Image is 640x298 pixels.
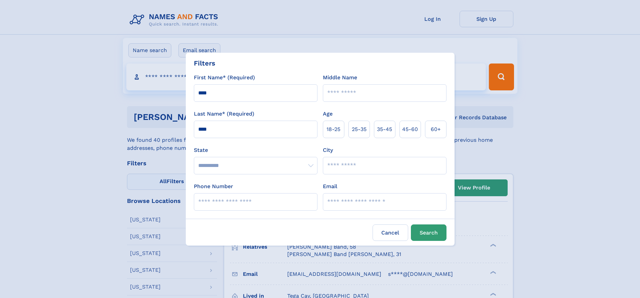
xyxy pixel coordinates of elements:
span: 35‑45 [377,125,392,133]
label: First Name* (Required) [194,74,255,82]
label: Cancel [373,224,408,241]
label: Age [323,110,333,118]
span: 25‑35 [352,125,367,133]
div: Filters [194,58,215,68]
label: Email [323,182,337,190]
label: State [194,146,317,154]
span: 60+ [431,125,441,133]
label: Phone Number [194,182,233,190]
label: Middle Name [323,74,357,82]
span: 18‑25 [327,125,340,133]
button: Search [411,224,446,241]
label: Last Name* (Required) [194,110,254,118]
label: City [323,146,333,154]
span: 45‑60 [402,125,418,133]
